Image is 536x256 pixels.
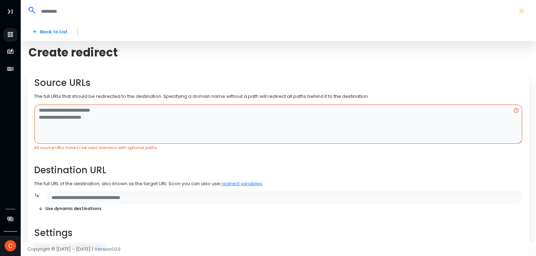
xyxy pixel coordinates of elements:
[28,46,118,59] span: Create redirect
[4,5,17,18] button: Toggle Aside
[34,204,106,214] button: Use dynamic destinations
[34,180,523,187] p: The full URL of the destination, also known as the target URL. Soon you can also use .
[34,165,523,176] h2: Destination URL
[222,180,262,187] a: redirect variables
[27,26,73,38] a: Back to List
[27,246,120,252] span: Copyright © [DATE] - [DATE] | Version 1.0.0
[34,93,523,100] p: The full URLs that should be redirected to the destination. Specifying a domain name without a pa...
[34,78,523,88] h2: Source URLs
[5,240,16,252] img: Avatar
[34,145,523,151] div: All source URLs have to be valid domains with optional paths
[34,228,523,238] h2: Settings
